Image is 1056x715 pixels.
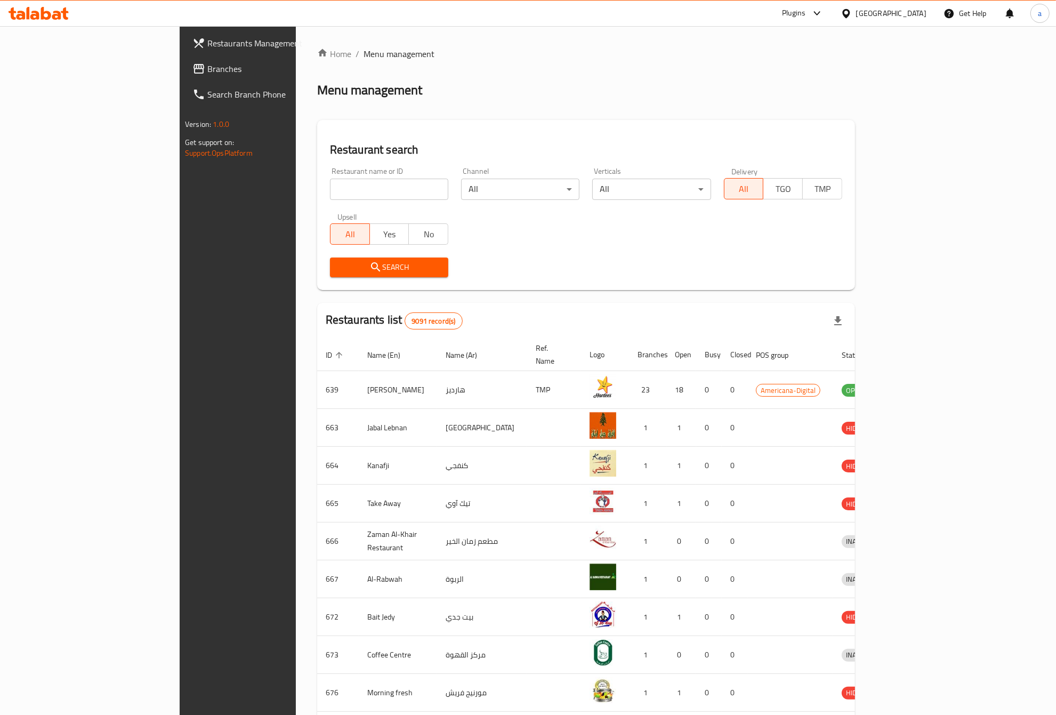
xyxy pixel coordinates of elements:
td: 1 [666,485,696,523]
td: TMP [527,371,581,409]
nav: breadcrumb [317,47,855,60]
td: 0 [696,523,722,560]
td: مطعم زمان الخير [437,523,527,560]
h2: Restaurants list [326,312,463,330]
span: All [729,181,760,197]
td: 1 [666,409,696,447]
div: Total records count [405,312,462,330]
td: 18 [666,371,696,409]
td: 0 [696,371,722,409]
img: Bait Jedy [590,601,616,628]
td: Coffee Centre [359,636,437,674]
img: Coffee Centre [590,639,616,666]
span: Search [338,261,440,274]
a: Search Branch Phone [184,82,356,107]
span: POS group [756,349,802,361]
span: HIDDEN [842,460,874,472]
td: 0 [696,636,722,674]
span: Name (En) [367,349,414,361]
td: Morning fresh [359,674,437,712]
span: a [1038,7,1042,19]
th: Branches [629,339,666,371]
td: 0 [722,409,747,447]
th: Closed [722,339,747,371]
a: Branches [184,56,356,82]
td: كنفجي [437,447,527,485]
span: Yes [374,227,405,242]
td: Take Away [359,485,437,523]
td: 1 [629,598,666,636]
td: 0 [722,447,747,485]
h2: Menu management [317,82,422,99]
td: 1 [629,636,666,674]
div: Plugins [782,7,805,20]
td: 1 [629,409,666,447]
button: Search [330,258,448,277]
td: 0 [722,560,747,598]
span: INACTIVE [842,649,878,661]
td: [PERSON_NAME] [359,371,437,409]
div: HIDDEN [842,611,874,624]
td: 0 [666,636,696,674]
td: تيك آوي [437,485,527,523]
span: HIDDEN [842,498,874,510]
button: No [408,223,448,245]
th: Open [666,339,696,371]
img: Take Away [590,488,616,515]
span: HIDDEN [842,611,874,623]
button: TMP [802,178,842,199]
span: INACTIVE [842,573,878,585]
span: OPEN [842,384,868,397]
td: 0 [696,598,722,636]
input: Search for restaurant name or ID.. [330,179,448,200]
span: Restaurants Management [207,37,348,50]
span: HIDDEN [842,422,874,435]
td: 0 [696,560,722,598]
img: Jabal Lebnan [590,412,616,439]
td: 1 [629,560,666,598]
div: Export file [825,308,851,334]
td: [GEOGRAPHIC_DATA] [437,409,527,447]
span: Search Branch Phone [207,88,348,101]
td: 0 [696,409,722,447]
div: All [461,179,579,200]
span: Menu management [364,47,434,60]
button: All [330,223,370,245]
h2: Restaurant search [330,142,842,158]
span: Branches [207,62,348,75]
a: Support.OpsPlatform [185,146,253,160]
td: Jabal Lebnan [359,409,437,447]
span: Ref. Name [536,342,568,367]
span: Version: [185,117,211,131]
span: 1.0.0 [213,117,229,131]
span: All [335,227,366,242]
span: Status [842,349,876,361]
span: HIDDEN [842,687,874,699]
td: 1 [629,485,666,523]
td: 23 [629,371,666,409]
td: 0 [722,371,747,409]
td: 0 [696,447,722,485]
td: 1 [629,447,666,485]
td: 0 [722,523,747,560]
span: TGO [768,181,799,197]
td: Zaman Al-Khair Restaurant [359,523,437,560]
img: Kanafji [590,450,616,477]
td: 1 [629,523,666,560]
div: [GEOGRAPHIC_DATA] [856,7,926,19]
td: الربوة [437,560,527,598]
td: 0 [696,674,722,712]
button: Yes [369,223,409,245]
span: 9091 record(s) [405,316,462,326]
button: All [724,178,764,199]
span: INACTIVE [842,535,878,548]
td: Bait Jedy [359,598,437,636]
td: 0 [666,523,696,560]
th: Busy [696,339,722,371]
td: 0 [696,485,722,523]
td: 0 [666,560,696,598]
